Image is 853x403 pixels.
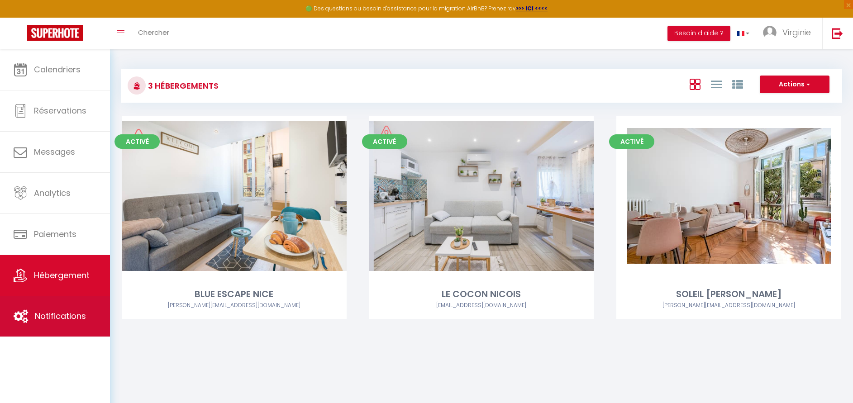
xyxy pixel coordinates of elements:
[362,134,407,149] span: Activé
[146,76,219,96] h3: 3 Hébergements
[369,287,594,301] div: LE COCON NICOIS
[756,18,822,49] a: ... Virginie
[832,28,843,39] img: logout
[34,270,90,281] span: Hébergement
[114,134,160,149] span: Activé
[122,301,347,310] div: Airbnb
[516,5,548,12] a: >>> ICI <<<<
[711,76,722,91] a: Vue en Liste
[760,76,829,94] button: Actions
[690,76,701,91] a: Vue en Box
[667,26,730,41] button: Besoin d'aide ?
[616,287,841,301] div: SOLEIL [PERSON_NAME]
[35,310,86,322] span: Notifications
[34,146,75,157] span: Messages
[122,287,347,301] div: BLUE ESCAPE NICE
[34,228,76,240] span: Paiements
[138,28,169,37] span: Chercher
[732,76,743,91] a: Vue par Groupe
[782,27,811,38] span: Virginie
[763,26,777,39] img: ...
[369,301,594,310] div: Airbnb
[34,187,71,199] span: Analytics
[616,301,841,310] div: Airbnb
[609,134,654,149] span: Activé
[34,105,86,116] span: Réservations
[27,25,83,41] img: Super Booking
[131,18,176,49] a: Chercher
[34,64,81,75] span: Calendriers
